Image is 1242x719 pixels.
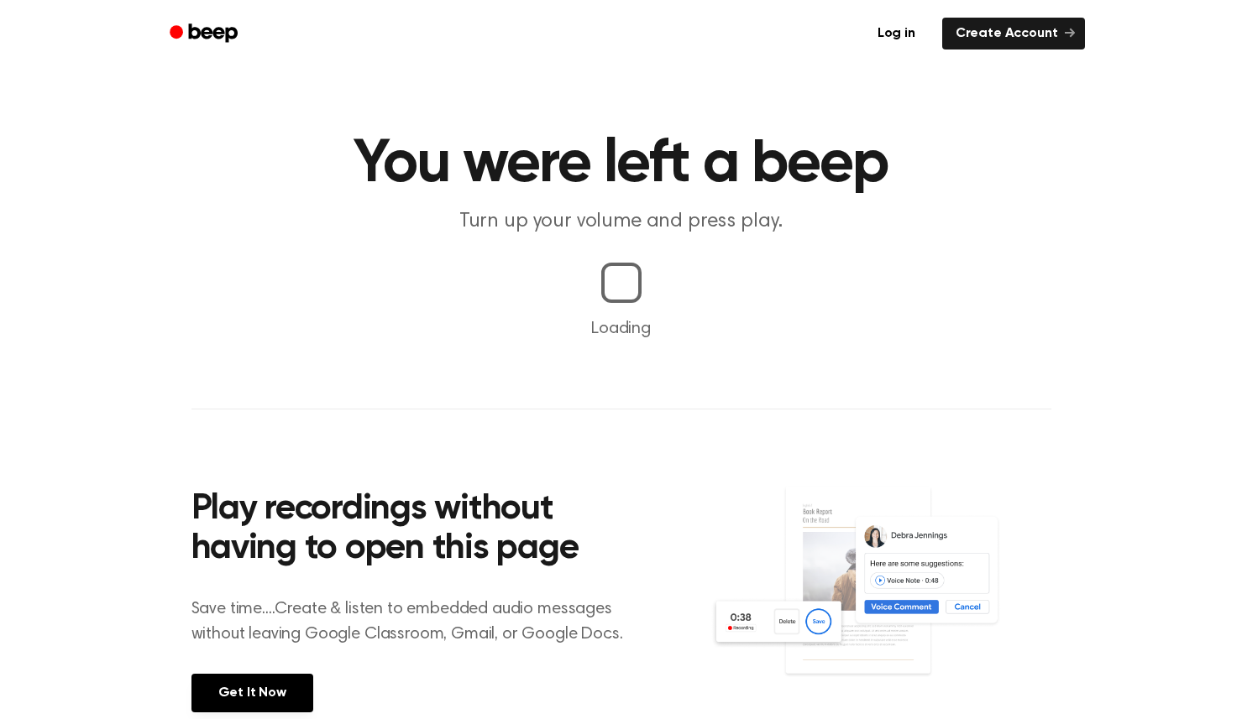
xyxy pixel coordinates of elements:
a: Log in [861,14,932,53]
a: Get It Now [191,674,313,712]
p: Loading [20,316,1222,341]
a: Beep [158,18,253,50]
img: Voice Comments on Docs and Recording Widget [710,485,1051,711]
p: Turn up your volume and press play. [299,208,944,236]
h2: Play recordings without having to open this page [191,490,644,570]
p: Save time....Create & listen to embedded audio messages without leaving Google Classroom, Gmail, ... [191,597,644,647]
h1: You were left a beep [191,134,1051,195]
a: Create Account [942,18,1085,49]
